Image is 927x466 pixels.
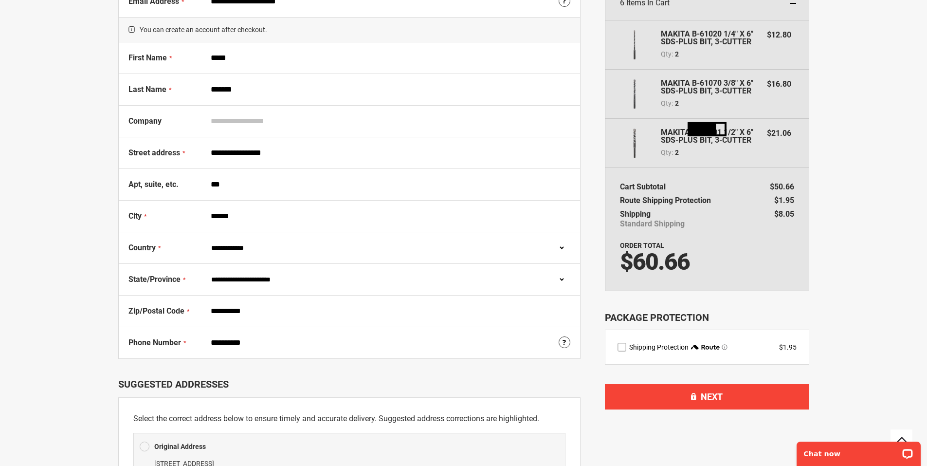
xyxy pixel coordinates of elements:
span: Street address [128,148,180,157]
div: $1.95 [779,342,797,352]
span: First Name [128,53,167,62]
span: Learn more [722,344,727,350]
span: State/Province [128,275,181,284]
div: Package Protection [605,311,809,325]
span: Country [128,243,156,252]
div: route shipping protection selector element [618,342,797,352]
span: Company [128,116,162,126]
span: Phone Number [128,338,181,347]
span: Next [701,391,723,402]
span: Apt, suite, etc. [128,180,179,189]
iframe: LiveChat chat widget [790,435,927,466]
span: Shipping Protection [629,343,689,351]
img: Loading... [688,122,727,136]
span: City [128,211,142,221]
span: You can create an account after checkout. [119,17,580,42]
b: Original Address [154,443,206,450]
div: Suggested Addresses [118,378,581,390]
button: Next [605,384,809,410]
span: Last Name [128,85,166,94]
span: Zip/Postal Code [128,306,184,316]
p: Select the correct address below to ensure timely and accurate delivery. Suggested address correc... [133,412,565,425]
